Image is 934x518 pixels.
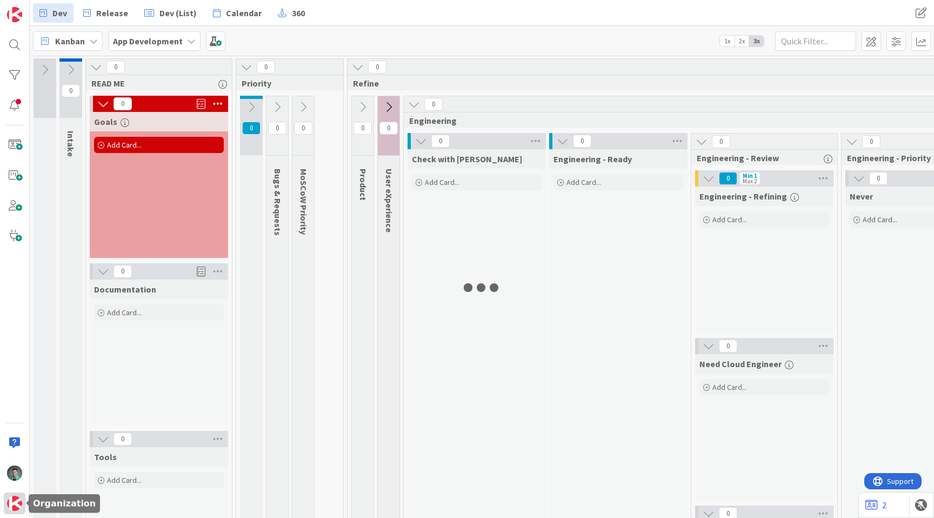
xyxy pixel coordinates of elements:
span: MoSCoW Priority [298,169,309,235]
span: Add Card... [107,140,142,150]
span: Goals [94,116,117,127]
span: 0 [712,135,730,148]
span: 2x [735,36,749,47]
span: 0 [379,122,398,135]
h5: Organization [33,499,96,509]
span: 0 [431,135,450,148]
span: 0 [719,172,737,185]
a: Dev (List) [138,3,203,23]
a: Dev [33,3,74,23]
span: Kanban [55,35,85,48]
div: Min 1 [743,173,757,178]
img: Visit kanbanzone.com [7,7,22,22]
span: Check with Vlad [412,154,522,164]
b: App Development [113,36,183,47]
img: avatar [7,496,22,511]
span: 1x [720,36,735,47]
span: 0 [368,61,386,74]
a: Calendar [206,3,268,23]
span: Intake [65,131,76,157]
span: Add Card... [425,177,459,187]
span: Priority [242,78,330,89]
span: 360 [292,6,305,19]
span: Product [358,169,369,201]
span: Release [96,6,128,19]
span: 0 [573,135,591,148]
span: Need Cloud Engineer [699,358,782,369]
span: Never [850,191,873,202]
span: User eXperience [384,169,395,233]
span: Add Card... [712,382,747,392]
span: Engineering - Review [697,152,824,163]
a: 2 [865,499,886,512]
span: Add Card... [107,475,142,485]
span: Bugs & Requests [272,169,283,236]
span: 0 [106,61,125,74]
span: Add Card... [712,215,747,224]
span: Calendar [226,6,262,19]
span: 0 [869,172,888,185]
span: 0 [268,122,286,135]
span: 0 [294,122,312,135]
span: 0 [257,61,275,74]
span: 0 [114,433,132,446]
span: 0 [862,135,880,148]
span: Engineering - Ready [553,154,632,164]
span: 0 [719,340,737,353]
span: READ ME [91,78,218,89]
span: Add Card... [566,177,601,187]
span: Add Card... [863,215,897,224]
span: 0 [242,122,261,135]
span: 0 [62,84,80,97]
span: Add Card... [107,308,142,317]
span: Dev (List) [159,6,197,19]
span: Engineering - Refining [699,191,787,202]
span: 0 [114,97,132,110]
span: Documentation [94,284,156,295]
a: Release [77,3,135,23]
a: 360 [271,3,311,23]
input: Quick Filter... [775,31,856,51]
span: 0 [353,122,372,135]
span: 0 [114,265,132,278]
span: 3x [749,36,764,47]
span: Support [23,2,49,15]
span: Tools [94,451,117,462]
span: 0 [424,98,443,111]
img: VP [7,466,22,481]
div: Max 2 [743,178,757,184]
span: Dev [52,6,67,19]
